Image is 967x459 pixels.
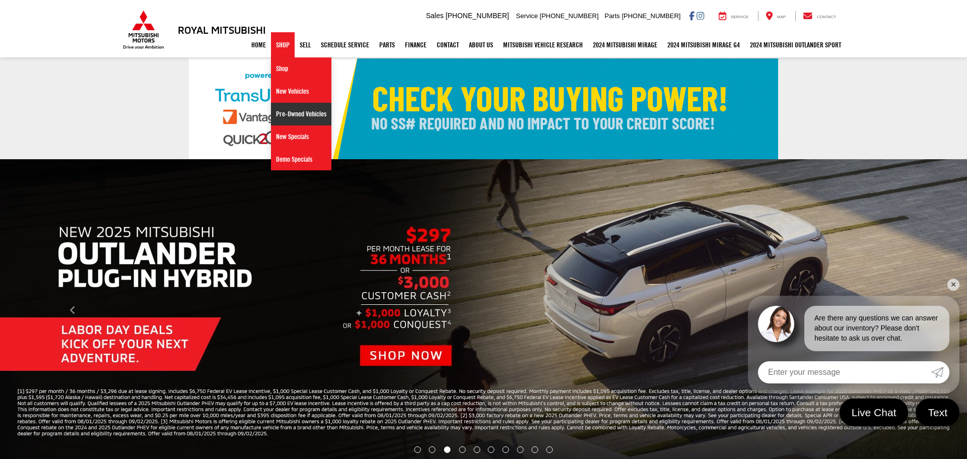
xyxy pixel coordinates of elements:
span: [PHONE_NUMBER] [540,12,599,20]
span: [PHONE_NUMBER] [446,12,509,20]
a: Shop [271,32,295,57]
a: Home [246,32,271,57]
li: Go to slide number 10. [546,446,553,453]
a: Contact [795,11,844,21]
span: Contact [817,15,836,19]
span: Service [731,15,748,19]
input: Enter your message [758,361,931,383]
li: Go to slide number 9. [532,446,538,453]
img: Agent profile photo [758,306,794,342]
a: Map [758,11,793,21]
li: Go to slide number 8. [517,446,524,453]
a: Instagram: Click to visit our Instagram page [697,12,704,20]
img: Check Your Buying Power [189,58,778,159]
span: Service [516,12,538,20]
a: 2024 Mitsubishi Outlander SPORT [745,32,846,57]
a: New Specials [271,125,331,148]
a: Schedule Service: Opens in a new tab [316,32,374,57]
li: Go to slide number 2. [429,446,435,453]
span: Live Chat [847,406,902,419]
li: Go to slide number 1. [414,446,421,453]
span: [PHONE_NUMBER] [621,12,680,20]
a: About Us [464,32,498,57]
a: New Vehicles [271,80,331,103]
a: Demo Specials [271,148,331,170]
a: Finance [400,32,432,57]
span: Sales [426,12,444,20]
li: Go to slide number 7. [503,446,509,453]
a: Contact [432,32,464,57]
a: 2024 Mitsubishi Mirage [588,32,662,57]
a: Mitsubishi Vehicle Research [498,32,588,57]
li: Go to slide number 4. [459,446,465,453]
li: Go to slide number 3. [444,446,450,453]
button: Click to view next picture. [822,179,967,441]
li: Go to slide number 6. [488,446,495,453]
span: Parts [604,12,619,20]
span: Text [923,406,952,419]
a: Service [711,11,756,21]
a: Sell [295,32,316,57]
li: Go to slide number 5. [473,446,480,453]
a: Live Chat [840,399,909,426]
a: Parts: Opens in a new tab [374,32,400,57]
span: Map [777,15,786,19]
div: Are there any questions we can answer about our inventory? Please don't hesitate to ask us over c... [804,306,949,351]
a: Facebook: Click to visit our Facebook page [689,12,695,20]
h3: Royal Mitsubishi [178,24,266,35]
img: Mitsubishi [121,10,166,49]
a: Text [916,399,959,426]
a: Submit [931,361,949,383]
a: Pre-Owned Vehicles [271,103,331,125]
a: Shop [271,57,331,80]
a: 2024 Mitsubishi Mirage G4 [662,32,745,57]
